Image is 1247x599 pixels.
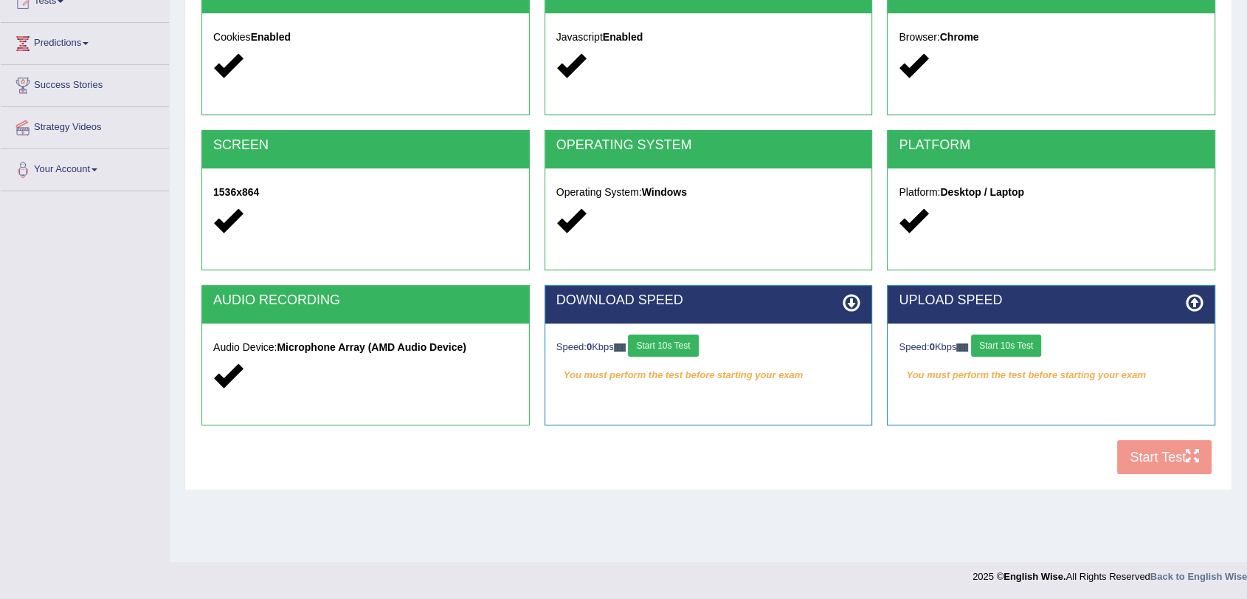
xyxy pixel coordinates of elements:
img: ajax-loader-fb-connection.gif [956,343,968,352]
h2: UPLOAD SPEED [899,293,1203,308]
a: Your Account [1,149,169,186]
h5: Browser: [899,32,1203,43]
h2: SCREEN [213,138,518,153]
em: You must perform the test before starting your exam [556,364,861,386]
div: Speed: Kbps [556,335,861,360]
img: ajax-loader-fb-connection.gif [614,343,626,352]
h2: PLATFORM [899,138,1203,153]
strong: Windows [642,186,687,198]
h2: AUDIO RECORDING [213,293,518,308]
em: You must perform the test before starting your exam [899,364,1203,386]
div: Speed: Kbps [899,335,1203,360]
h5: Operating System: [556,187,861,198]
strong: English Wise. [1004,571,1065,582]
h2: OPERATING SYSTEM [556,138,861,153]
div: 2025 © All Rights Reserved [973,562,1247,583]
a: Success Stories [1,65,169,102]
strong: 1536x864 [213,186,259,198]
strong: Desktop / Laptop [940,186,1024,198]
button: Start 10s Test [628,335,698,357]
h5: Platform: [899,187,1203,198]
strong: Microphone Array (AMD Audio Device) [277,341,466,353]
a: Strategy Videos [1,107,169,144]
button: Start 10s Test [971,335,1041,357]
a: Back to English Wise [1150,571,1247,582]
strong: 0 [587,341,592,352]
strong: Chrome [940,31,979,43]
strong: Enabled [603,31,643,43]
strong: 0 [930,341,935,352]
strong: Enabled [251,31,291,43]
h2: DOWNLOAD SPEED [556,293,861,308]
h5: Audio Device: [213,342,518,353]
h5: Javascript [556,32,861,43]
h5: Cookies [213,32,518,43]
a: Predictions [1,23,169,60]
